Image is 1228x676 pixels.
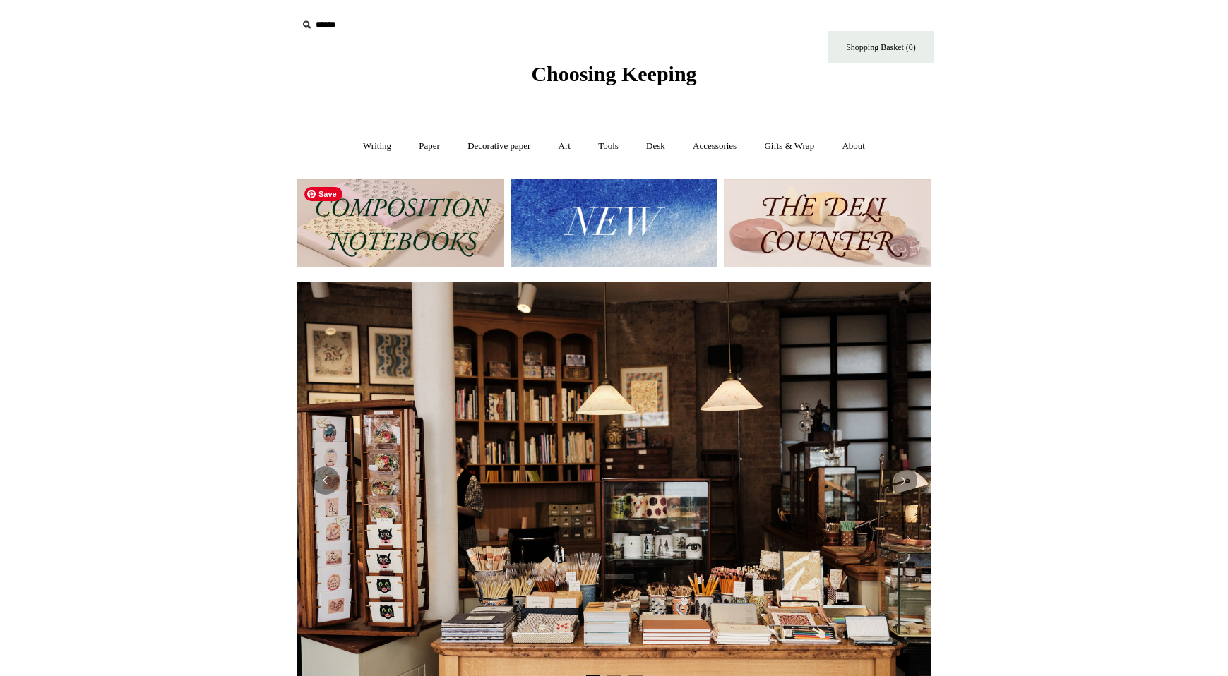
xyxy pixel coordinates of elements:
a: Writing [350,128,404,165]
span: Choosing Keeping [531,62,696,85]
span: Save [304,187,342,201]
a: Tools [585,128,631,165]
a: Desk [633,128,678,165]
a: About [829,128,878,165]
a: Shopping Basket (0) [828,31,934,63]
button: Next [889,466,917,495]
img: 202302 Composition ledgers.jpg__PID:69722ee6-fa44-49dd-a067-31375e5d54ec [297,179,504,267]
a: Decorative paper [455,128,543,165]
a: Art [546,128,583,165]
a: Gifts & Wrap [751,128,827,165]
img: The Deli Counter [724,179,931,267]
a: Paper [406,128,453,165]
a: Choosing Keeping [531,73,696,83]
img: New.jpg__PID:f73bdf93-380a-4a35-bcfe-7823039498e1 [511,179,717,267]
button: Previous [311,466,340,495]
a: Accessories [680,128,749,165]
